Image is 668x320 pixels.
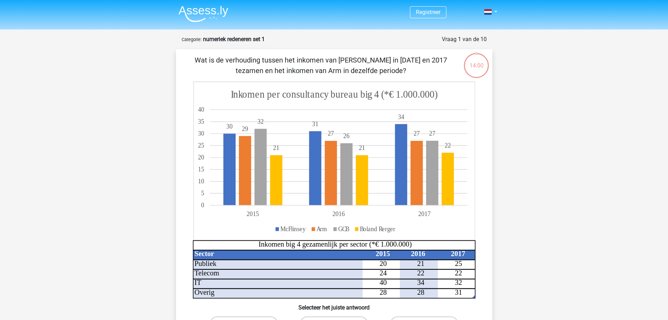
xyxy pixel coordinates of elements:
tspan: 21 [417,260,424,267]
tspan: 15 [198,166,204,173]
tspan: 22 [455,269,462,277]
tspan: 25 [198,142,204,149]
tspan: 34 [398,113,404,120]
tspan: Arm [316,225,327,233]
tspan: 24 [379,269,387,277]
tspan: 5 [201,190,204,197]
tspan: 2016 [411,250,425,257]
tspan: IT [194,279,201,287]
tspan: 22 [445,142,451,149]
tspan: 40 [379,279,387,287]
a: Registreer [416,9,440,15]
tspan: 32 [455,279,462,287]
tspan: Inkomen big 4 gezamenlijk per sector (*€ 1.000.000) [258,240,412,248]
tspan: 34 [417,279,424,287]
small: Categorie: [182,37,202,42]
tspan: 22 [417,269,424,277]
tspan: Publiek [194,260,216,267]
tspan: 35 [198,118,204,125]
tspan: GCB [338,225,349,233]
tspan: 30 [198,130,204,137]
tspan: 0 [201,202,204,209]
p: Wat is de verhouding tussen het inkomen van [PERSON_NAME] in [DATE] en 2017 tezamen en het inkome... [187,55,455,76]
tspan: 20 [379,260,387,267]
tspan: Inkomen per consultancy bureau big 4 (*€ 1.000.000) [231,88,438,100]
strong: numeriek redeneren set 1 [203,36,265,43]
div: Vraag 1 van de 10 [442,35,487,44]
div: 14:00 [463,52,490,70]
tspan: McFlinsey [280,225,306,233]
tspan: 31 [312,120,318,128]
tspan: 2727 [328,130,419,137]
tspan: 25 [455,260,462,267]
img: Assessly [178,6,228,22]
tspan: 201520162017 [247,210,431,218]
tspan: Boland Rerger [360,225,395,233]
tspan: 27 [429,130,435,137]
h6: Selecteer het juiste antwoord [187,299,481,311]
tspan: 26 [343,132,350,139]
tspan: 2015 [376,250,390,257]
tspan: Overig [194,288,214,296]
tspan: 2121 [273,144,365,152]
tspan: 29 [242,125,248,132]
tspan: 32 [257,118,264,125]
tspan: 10 [198,178,204,185]
tspan: Sector [194,250,214,257]
tspan: 30 [226,123,232,130]
tspan: 28 [417,288,424,296]
tspan: 20 [198,154,204,161]
tspan: 40 [198,106,204,113]
tspan: 2017 [451,250,465,257]
tspan: 31 [455,288,462,296]
tspan: 28 [379,288,387,296]
tspan: Telecom [194,269,219,277]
